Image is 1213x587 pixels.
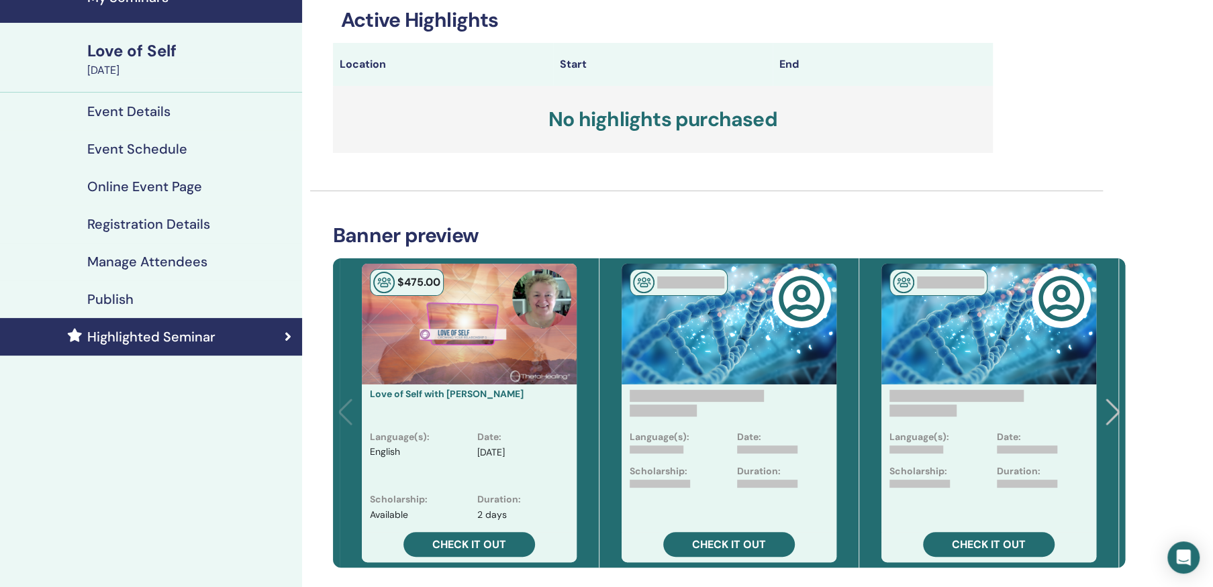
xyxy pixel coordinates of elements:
h3: Banner preview [333,223,1125,248]
h3: No highlights purchased [333,86,993,153]
div: Open Intercom Messenger [1167,541,1200,574]
p: English [370,445,400,482]
a: Check it out [403,532,535,557]
a: Love of Self[DATE] [79,40,302,78]
p: Scholarship: [889,464,947,478]
th: Start [553,43,773,86]
p: Date: [737,430,761,444]
h4: Highlighted Seminar [87,329,215,345]
p: Scholarship: [630,464,687,478]
h4: Event Schedule [87,141,187,157]
img: In-Person Seminar [893,272,914,293]
span: Check it out [952,537,1026,551]
span: Check it out [692,537,766,551]
div: [DATE] [87,62,294,78]
a: Check it out [663,532,795,557]
p: Language(s) : [370,430,430,444]
th: End [773,43,993,86]
img: In-Person Seminar [633,272,654,293]
p: Date: [997,430,1021,444]
h4: Registration Details [87,216,210,232]
img: default.png [512,269,571,328]
p: Duration: [997,464,1040,478]
span: $ 475 .00 [397,275,440,289]
a: Love of Self with [PERSON_NAME] [370,388,524,400]
p: Available [370,508,408,522]
div: Love of Self [87,40,294,62]
a: Check it out [923,532,1055,557]
p: Duration: [737,464,781,478]
h4: Event Details [87,103,171,119]
img: user-circle-regular.svg [778,275,825,322]
p: Scholarship : [370,492,428,506]
p: [DATE] [477,445,505,460]
span: Check it out [432,537,506,551]
img: In-Person Seminar [373,272,395,293]
p: Language(s): [889,430,949,444]
h4: Online Event Page [87,178,202,195]
p: Language(s): [630,430,689,444]
h3: Active Highlights [333,8,993,32]
img: user-circle-regular.svg [1038,275,1085,322]
h4: Publish [87,291,134,307]
th: Location [333,43,553,86]
p: 2 days [477,508,507,522]
p: Date : [477,430,501,444]
h4: Manage Attendees [87,254,207,270]
p: Duration : [477,492,521,506]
